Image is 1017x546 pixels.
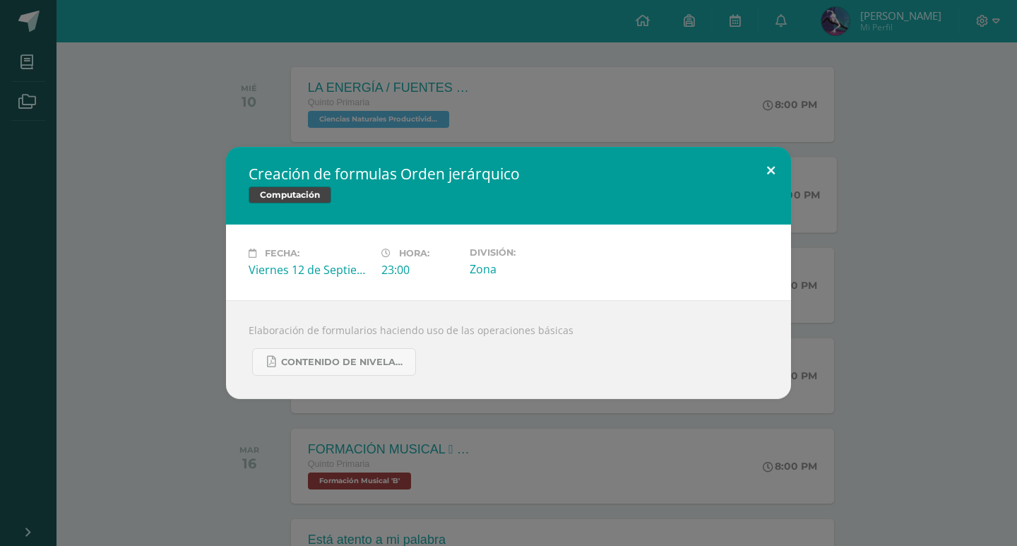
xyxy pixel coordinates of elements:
button: Close (Esc) [751,147,791,195]
h2: Creación de formulas Orden jerárquico [249,164,768,184]
div: 23:00 [381,262,458,278]
span: Computación [249,186,331,203]
span: Hora: [399,248,429,259]
span: Fecha: [265,248,299,259]
div: Elaboración de formularios haciendo uso de las operaciones básicas [226,300,791,399]
label: División: [470,247,591,258]
div: Viernes 12 de Septiembre [249,262,370,278]
span: Contenido de Nivelación para Quinto Primaria.pdf [281,357,408,368]
a: Contenido de Nivelación para Quinto Primaria.pdf [252,348,416,376]
div: Zona [470,261,591,277]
